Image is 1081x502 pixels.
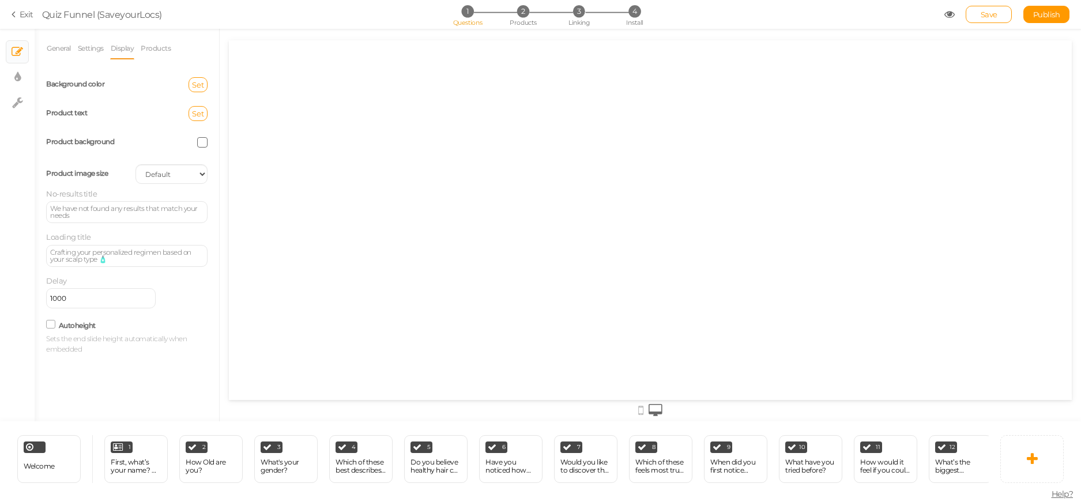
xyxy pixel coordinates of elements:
label: Product image size [46,169,108,178]
span: 9 [727,444,730,450]
label: No-results title [46,189,97,198]
span: Products [510,18,537,27]
div: Quiz Funnel (SaveyourLocs) [42,7,162,21]
a: Settings [77,37,104,59]
label: Product text [46,108,87,117]
span: Set [192,80,204,89]
span: Publish [1033,10,1060,19]
span: Save [981,10,997,19]
div: What have you tried before? [785,458,836,474]
div: First, what’s your name? 👋 (So we can personalize your results! [111,458,161,474]
div: Would you like to discover the biggest reason why hair often struggles to stay strong and full? [560,458,611,474]
label: Autoheight [59,321,96,330]
div: Which of these best describes your current lifestyle? [336,458,386,474]
div: We have not found any results that match your needs [50,205,204,219]
span: Install [626,18,643,27]
div: Which of these feels most true for you right now? [635,458,686,474]
li: 1 Questions [440,5,494,17]
a: General [46,37,71,59]
div: Save [966,6,1012,23]
li: 2 Products [496,5,550,17]
div: 6 Have you noticed how even small changes in your hair can affect your confidence? [479,435,543,483]
span: 3 [572,5,585,17]
span: 7 [577,444,581,450]
div: 3 What's your gender? [254,435,318,483]
div: Crafting your personalized regimen based on your scalp type 🧴 [50,249,204,263]
span: 2 [517,5,529,17]
span: 10 [799,444,805,450]
div: Do you believe healthy hair can change the way you feel about yourself? [410,458,461,474]
a: Display [110,37,135,59]
small: Sets the end slide height automatically when embedded [46,334,208,354]
li: 3 Linking [552,5,605,17]
a: Products [140,37,171,59]
span: 2 [202,444,206,450]
div: What's your gender? [261,458,311,474]
span: Linking [568,18,589,27]
div: 9 When did you first notice thinning? [704,435,767,483]
div: 4 Which of these best describes your current lifestyle? [329,435,393,483]
a: Exit [12,9,33,20]
span: Welcome [24,462,55,470]
li: 4 Install [608,5,661,17]
div: Have you noticed how even small changes in your hair can affect your confidence? [485,458,536,474]
div: How Old are you? [186,458,236,474]
div: When did you first notice thinning? [710,458,761,474]
div: 7 Would you like to discover the biggest reason why hair often struggles to stay strong and full? [554,435,617,483]
span: Help? [1052,489,1074,499]
span: 4 [628,5,641,17]
span: 11 [876,444,880,450]
span: Questions [453,18,482,27]
button: Set [189,106,208,121]
span: Set [192,109,204,118]
div: 11 How would it feel if you could look in the mirror and not worry about your hair? [854,435,917,483]
div: Welcome [17,435,81,483]
span: 12 [950,444,955,450]
span: 4 [352,444,356,450]
span: 5 [427,444,431,450]
span: 6 [502,444,506,450]
label: Product background [46,137,114,146]
div: 8 Which of these feels most true for you right now? [629,435,692,483]
span: 8 [652,444,656,450]
div: What’s the biggest frustration with your hair journey so far? [935,458,986,474]
div: 5 Do you believe healthy hair can change the way you feel about yourself? [404,435,468,483]
button: Set [189,77,208,92]
span: 1 [129,444,131,450]
div: 10 What have you tried before? [779,435,842,483]
span: 1 [461,5,473,17]
label: Delay [46,276,67,285]
div: 12 What’s the biggest frustration with your hair journey so far? [929,435,992,483]
span: 3 [277,444,281,450]
label: Background color [46,80,104,88]
div: How would it feel if you could look in the mirror and not worry about your hair? [860,458,911,474]
div: 2 How Old are you? [179,435,243,483]
label: Loading title [46,232,91,241]
div: 1 First, what’s your name? 👋 (So we can personalize your results! [104,435,168,483]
